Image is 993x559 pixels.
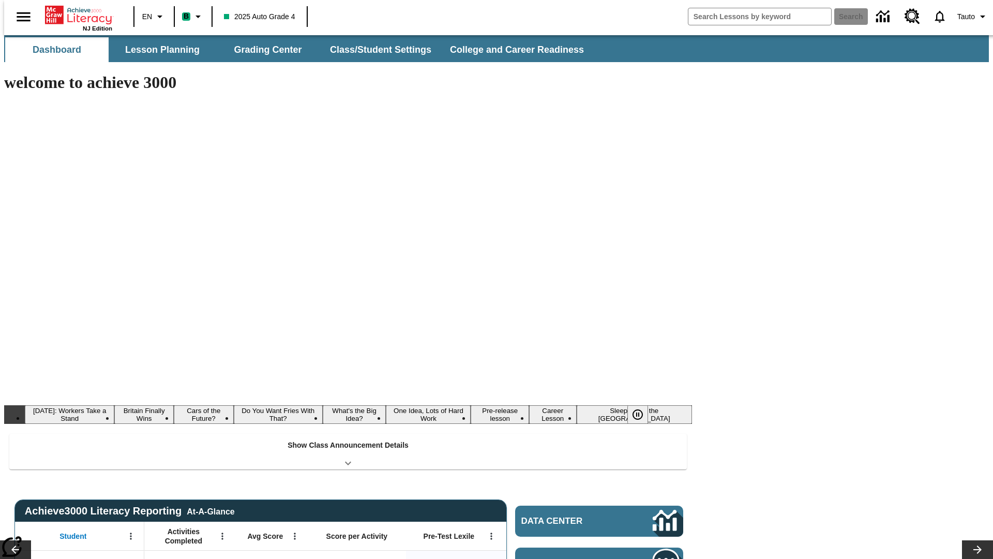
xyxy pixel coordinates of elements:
a: Resource Center, Will open in new tab [898,3,926,31]
button: Slide 6 One Idea, Lots of Hard Work [386,405,471,424]
a: Data Center [870,3,898,31]
button: Slide 9 Sleepless in the Animal Kingdom [577,405,692,424]
button: Lesson Planning [111,37,214,62]
span: Pre-Test Lexile [424,532,475,541]
button: Slide 4 Do You Want Fries With That? [234,405,323,424]
button: Class/Student Settings [322,37,440,62]
button: Slide 7 Pre-release lesson [471,405,529,424]
button: Pause [627,405,648,424]
button: Slide 8 Career Lesson [529,405,577,424]
button: College and Career Readiness [442,37,592,62]
div: Show Class Announcement Details [9,434,687,469]
div: SubNavbar [4,35,989,62]
button: Slide 1 Labor Day: Workers Take a Stand [25,405,114,424]
div: SubNavbar [4,37,593,62]
button: Grading Center [216,37,320,62]
button: Slide 2 Britain Finally Wins [114,405,173,424]
a: Notifications [926,3,953,30]
span: Activities Completed [149,527,218,546]
span: Data Center [521,516,618,526]
span: 2025 Auto Grade 4 [224,11,295,22]
button: Open Menu [215,528,230,544]
button: Dashboard [5,37,109,62]
div: At-A-Glance [187,505,234,517]
span: B [184,10,189,23]
span: EN [142,11,152,22]
span: Student [59,532,86,541]
span: Avg Score [247,532,283,541]
span: Score per Activity [326,532,388,541]
button: Open side menu [8,2,39,32]
button: Open Menu [287,528,303,544]
button: Open Menu [123,528,139,544]
span: NJ Edition [83,25,112,32]
button: Language: EN, Select a language [138,7,171,26]
div: Home [45,4,112,32]
span: Achieve3000 Literacy Reporting [25,505,235,517]
a: Data Center [515,506,683,537]
button: Boost Class color is mint green. Change class color [178,7,208,26]
input: search field [688,8,831,25]
button: Slide 3 Cars of the Future? [174,405,234,424]
button: Profile/Settings [953,7,993,26]
button: Slide 5 What's the Big Idea? [323,405,386,424]
button: Lesson carousel, Next [962,540,993,559]
h1: welcome to achieve 3000 [4,73,692,92]
span: Tauto [957,11,975,22]
button: Open Menu [484,528,499,544]
p: Show Class Announcement Details [288,440,409,451]
a: Home [45,5,112,25]
div: Pause [627,405,658,424]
